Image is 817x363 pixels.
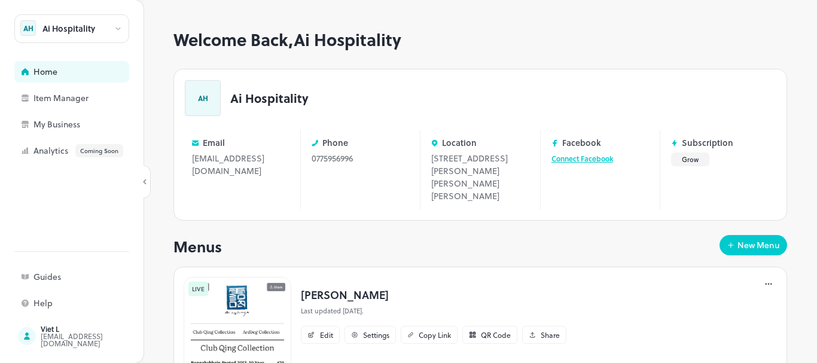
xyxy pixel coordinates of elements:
div: Viet L [41,325,153,333]
p: Location [442,138,477,147]
a: Connect Facebook [551,153,613,164]
div: 0775956996 [312,152,409,164]
p: Last updated [DATE]. [301,306,566,316]
p: Email [203,138,225,147]
div: QR Code [481,331,511,338]
div: LIVE [188,282,208,296]
div: My Business [33,120,153,129]
div: [STREET_ADDRESS][PERSON_NAME][PERSON_NAME][PERSON_NAME] [431,152,529,202]
div: AH [185,80,221,116]
p: Subscription [682,138,733,147]
div: AH [20,20,36,36]
div: Edit [320,331,333,338]
div: Help [33,299,153,307]
p: Ai Hospitality [230,92,309,104]
h1: Welcome Back, Ai Hospitality [173,30,787,50]
button: Grow [671,152,709,166]
p: [PERSON_NAME] [301,286,566,303]
div: [EMAIL_ADDRESS][DOMAIN_NAME] [41,333,153,347]
div: Copy Link [419,331,451,338]
div: Guides [33,273,153,281]
p: Phone [322,138,348,147]
p: Menus [173,235,222,258]
div: Settings [363,331,389,338]
div: New Menu [737,241,780,249]
p: Facebook [562,138,601,147]
div: Coming Soon [75,144,123,157]
div: Home [33,68,153,76]
div: Item Manager [33,94,153,102]
div: Share [541,331,560,338]
div: [EMAIL_ADDRESS][DOMAIN_NAME] [192,152,289,177]
div: Ai Hospitality [42,25,95,33]
div: Analytics [33,144,153,157]
button: New Menu [720,235,787,255]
